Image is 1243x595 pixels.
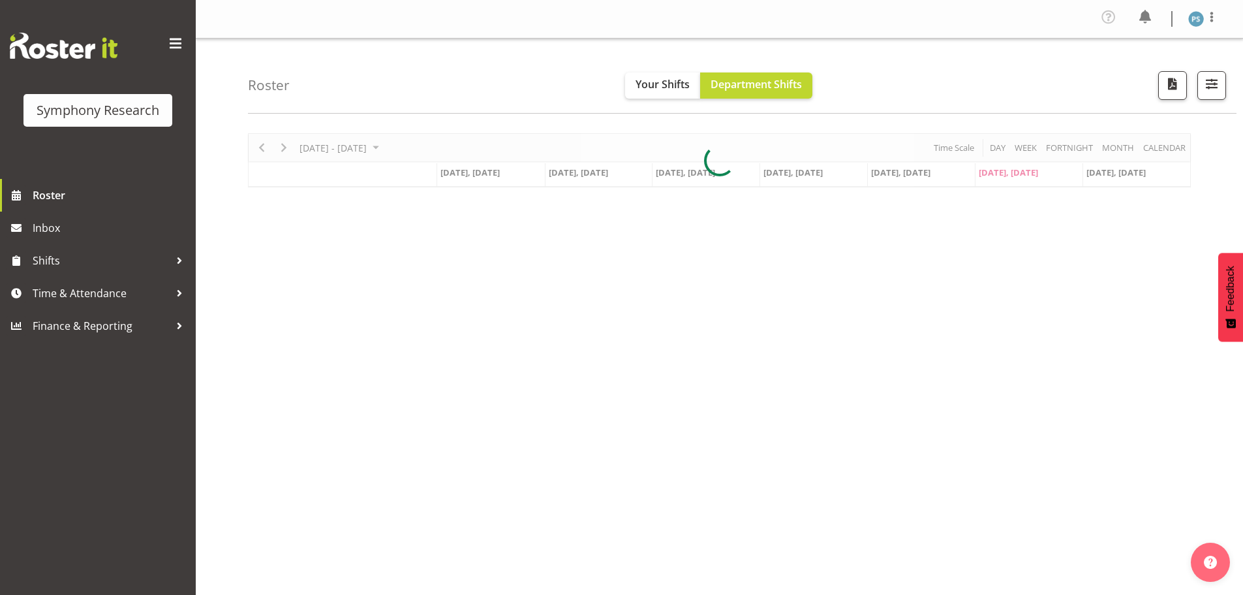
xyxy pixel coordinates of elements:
[33,251,170,270] span: Shifts
[1204,556,1217,569] img: help-xxl-2.png
[10,33,117,59] img: Rosterit website logo
[625,72,700,99] button: Your Shifts
[1158,71,1187,100] button: Download a PDF of the roster according to the set date range.
[248,78,290,93] h4: Roster
[1197,71,1226,100] button: Filter Shifts
[1188,11,1204,27] img: paul-s-stoneham1982.jpg
[37,101,159,120] div: Symphony Research
[33,316,170,336] span: Finance & Reporting
[636,77,690,91] span: Your Shifts
[700,72,812,99] button: Department Shifts
[1225,266,1236,312] span: Feedback
[33,218,189,238] span: Inbox
[1218,253,1243,342] button: Feedback - Show survey
[33,283,170,303] span: Time & Attendance
[711,77,802,91] span: Department Shifts
[33,185,189,205] span: Roster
